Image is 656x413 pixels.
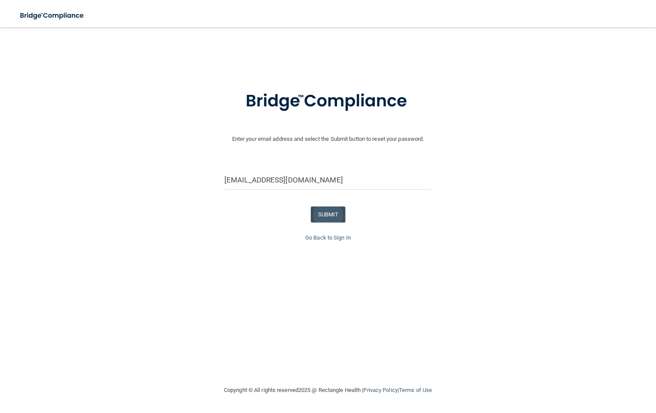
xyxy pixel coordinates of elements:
[305,234,351,241] a: Go Back to Sign In
[171,377,485,404] div: Copyright © All rights reserved 2025 @ Rectangle Health | |
[228,79,428,124] img: bridge_compliance_login_screen.278c3ca4.svg
[507,352,646,386] iframe: Drift Widget Chat Controller
[363,387,397,393] a: Privacy Policy
[399,387,432,393] a: Terms of Use
[224,170,432,190] input: Email
[13,7,92,24] img: bridge_compliance_login_screen.278c3ca4.svg
[311,206,346,222] button: SUBMIT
